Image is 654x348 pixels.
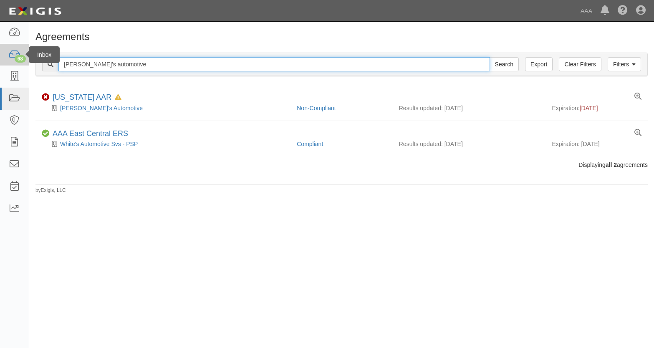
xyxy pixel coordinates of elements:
[53,93,121,102] div: California AAR
[35,31,648,42] h1: Agreements
[297,141,323,147] a: Compliant
[60,105,143,111] a: [PERSON_NAME]'s Automotive
[53,93,111,101] a: [US_STATE] AAR
[618,6,628,16] i: Help Center - Complianz
[42,140,290,148] div: White's Automotive Svs - PSP
[29,46,60,63] div: Inbox
[35,187,66,194] small: by
[580,105,598,111] span: [DATE]
[525,57,553,71] a: Export
[42,104,290,112] div: Pete's Automotive
[41,187,66,193] a: Exigis, LLC
[634,93,641,101] a: View results summary
[42,130,49,137] i: Compliant
[60,141,138,147] a: White's Automotive Svs - PSP
[115,95,121,101] i: In Default since 09/15/2025
[490,57,519,71] input: Search
[552,140,642,148] div: Expiration: [DATE]
[634,129,641,137] a: View results summary
[29,161,654,169] div: Displaying agreements
[608,57,641,71] a: Filters
[576,3,596,19] a: AAA
[559,57,601,71] a: Clear Filters
[552,104,642,112] div: Expiration:
[606,161,617,168] b: all 2
[58,57,490,71] input: Search
[53,129,128,138] a: AAA East Central ERS
[399,140,540,148] div: Results updated: [DATE]
[42,93,49,101] i: Non-Compliant
[399,104,540,112] div: Results updated: [DATE]
[297,105,336,111] a: Non-Compliant
[6,4,64,19] img: logo-5460c22ac91f19d4615b14bd174203de0afe785f0fc80cf4dbbc73dc1793850b.png
[15,55,26,63] div: 68
[53,129,128,139] div: AAA East Central ERS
